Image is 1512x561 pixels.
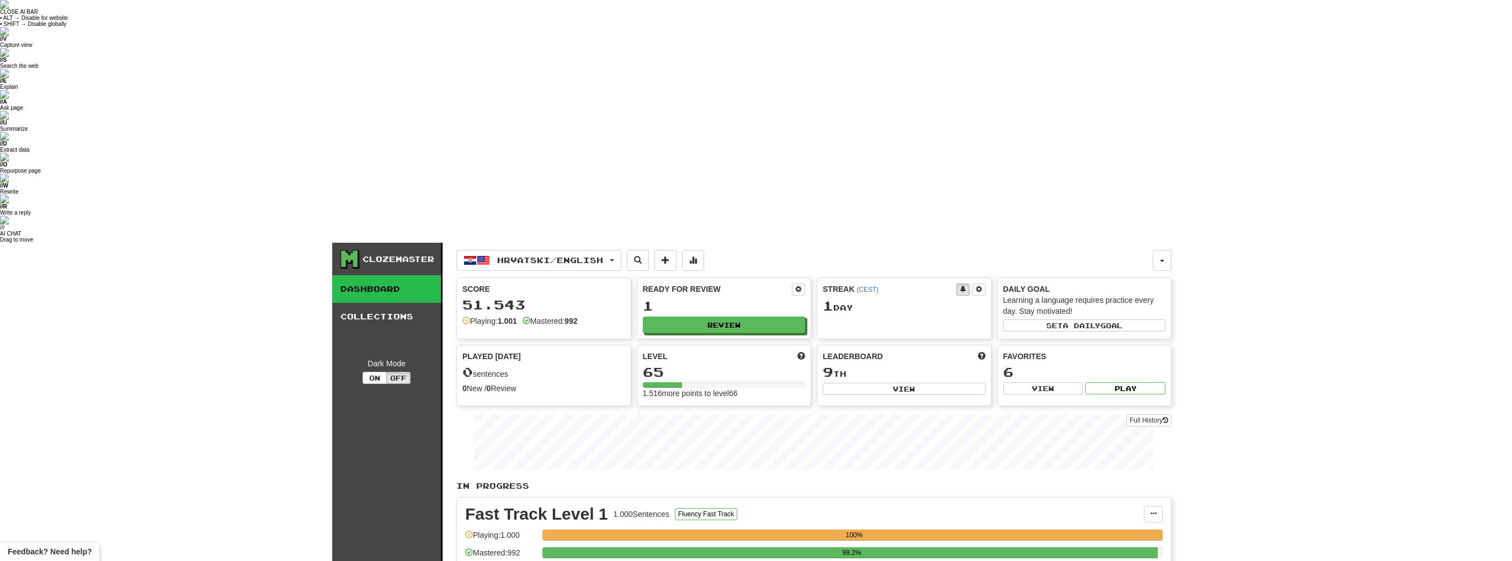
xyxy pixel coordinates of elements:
div: Playing: [462,316,517,327]
div: 65 [643,365,806,379]
div: New / Review [462,383,625,394]
div: Dark Mode [340,358,433,369]
a: Collections [332,303,441,330]
div: 1 [643,299,806,313]
div: Score [462,284,625,295]
span: Level [643,351,668,362]
div: 6 [1003,365,1166,379]
span: Played [DATE] [462,351,521,362]
div: Favorites [1003,351,1166,362]
strong: 0 [487,384,491,393]
div: Clozemaster [363,254,434,265]
div: Playing: 1.000 [465,530,537,548]
button: On [363,372,387,384]
button: Fluency Fast Track [675,508,737,520]
span: Leaderboard [823,351,883,362]
span: Open feedback widget [8,546,92,557]
button: Add sentence to collection [654,250,677,271]
button: Seta dailygoal [1003,319,1166,332]
button: View [1003,382,1083,394]
span: 1 [823,298,833,313]
a: (CEST) [856,286,879,293]
button: Off [386,372,411,384]
div: Day [823,299,986,313]
strong: 1.001 [498,317,517,325]
span: 0 [462,364,473,380]
strong: 0 [462,384,467,393]
div: Daily Goal [1003,284,1166,295]
a: Dashboard [332,275,441,303]
div: 100% [546,530,1163,541]
strong: 992 [565,317,577,325]
a: Full History [1126,414,1172,426]
button: View [823,383,986,395]
span: a daily [1063,322,1100,329]
div: sentences [462,365,625,380]
div: Fast Track Level 1 [465,506,608,522]
div: Learning a language requires practice every day. Stay motivated! [1003,295,1166,317]
span: 9 [823,364,833,380]
button: More stats [682,250,704,271]
span: Score more points to level up [797,351,805,362]
button: Review [643,317,806,333]
div: Streak [823,284,956,295]
button: Search sentences [627,250,649,271]
button: Play [1085,382,1165,394]
p: In Progress [456,480,1172,491]
div: 51.543 [462,298,625,312]
div: Mastered: [523,316,578,327]
div: Ready for Review [643,284,792,295]
div: th [823,365,986,380]
span: This week in points, UTC [978,351,986,362]
span: Hrvatski / English [497,255,603,265]
div: 1.000 Sentences [614,509,669,520]
button: Hrvatski/English [456,250,621,271]
div: 99.2% [546,547,1158,558]
div: 1.516 more points to level 66 [643,388,806,399]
